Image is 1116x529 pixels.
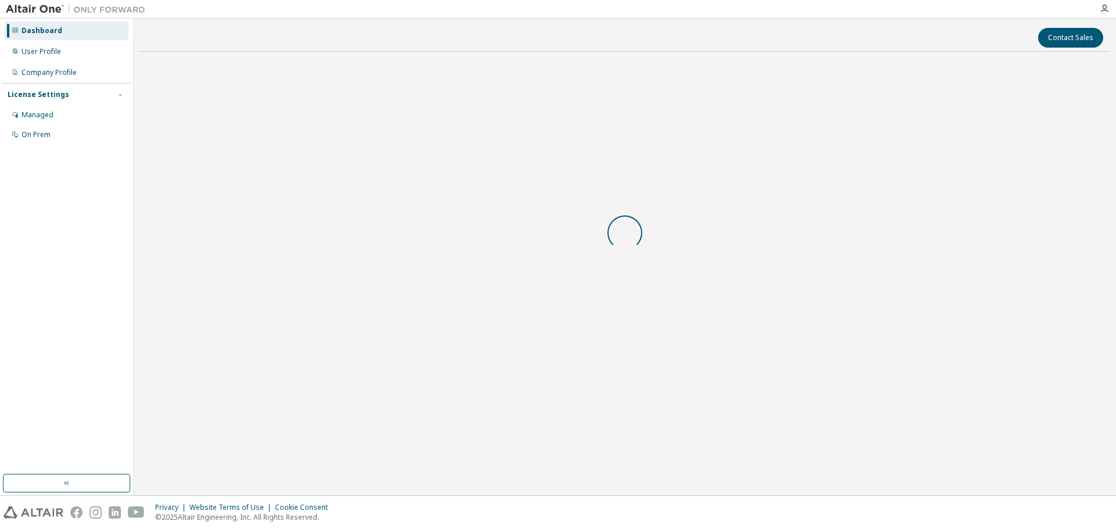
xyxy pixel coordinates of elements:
img: altair_logo.svg [3,506,63,519]
button: Contact Sales [1038,28,1103,48]
div: On Prem [22,130,51,139]
p: © 2025 Altair Engineering, Inc. All Rights Reserved. [155,512,335,522]
img: linkedin.svg [109,506,121,519]
img: facebook.svg [70,506,83,519]
div: License Settings [8,90,69,99]
img: Altair One [6,3,151,15]
div: Privacy [155,503,189,512]
div: User Profile [22,47,61,56]
img: youtube.svg [128,506,145,519]
div: Company Profile [22,68,77,77]
img: instagram.svg [90,506,102,519]
div: Website Terms of Use [189,503,275,512]
div: Managed [22,110,53,120]
div: Dashboard [22,26,62,35]
div: Cookie Consent [275,503,335,512]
